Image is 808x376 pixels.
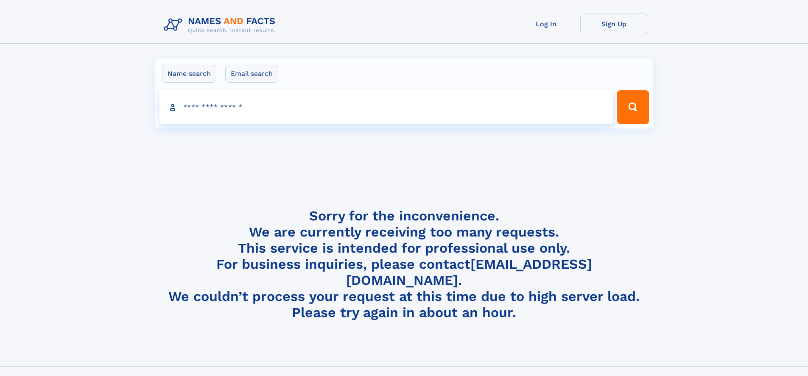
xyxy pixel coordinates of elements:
[346,256,592,288] a: [EMAIL_ADDRESS][DOMAIN_NAME]
[512,14,580,34] a: Log In
[160,14,282,36] img: Logo Names and Facts
[617,90,649,124] button: Search Button
[160,208,648,321] h4: Sorry for the inconvenience. We are currently receiving too many requests. This service is intend...
[159,90,614,124] input: search input
[225,65,278,83] label: Email search
[162,65,216,83] label: Name search
[580,14,648,34] a: Sign Up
